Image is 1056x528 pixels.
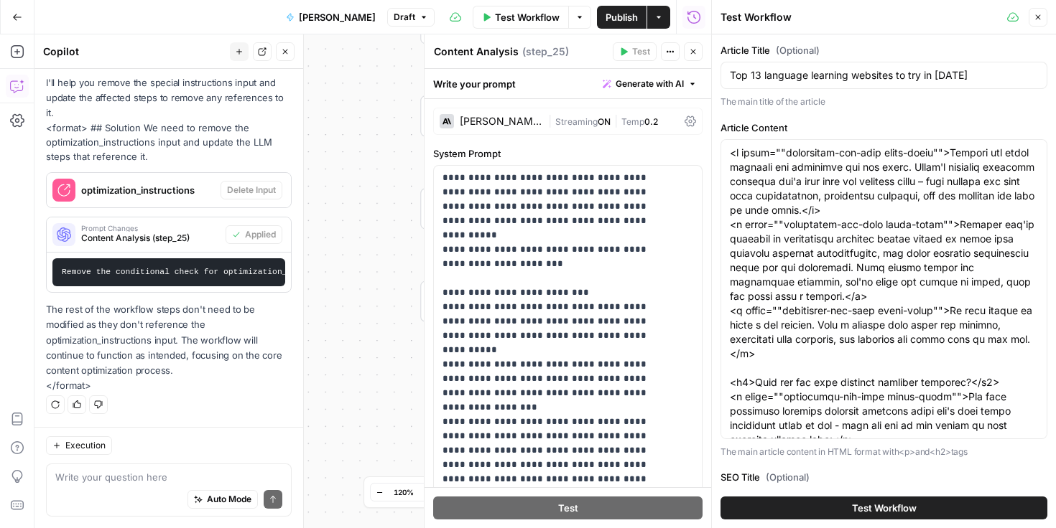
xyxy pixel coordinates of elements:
[187,490,258,509] button: Auto Mode
[425,69,711,98] div: Write your prompt
[207,493,251,506] span: Auto Mode
[46,75,292,121] p: I'll help you remove the special instructions input and update the affected steps to remove any r...
[433,496,703,519] button: Test
[598,116,611,127] span: ON
[616,77,684,90] span: Generate with AI
[394,486,414,498] span: 120%
[460,116,542,126] div: [PERSON_NAME] 4
[81,225,220,232] span: Prompt Changes
[522,44,569,59] span: ( step_25 )
[776,43,820,57] span: (Optional)
[766,470,810,484] span: (Optional)
[558,501,578,515] span: Test
[555,116,598,127] span: Streaming
[621,116,644,127] span: Temp
[227,184,276,197] span: Delete Input
[721,95,1047,109] p: The main title of the article
[495,10,560,24] span: Test Workflow
[721,445,1047,459] p: The main article content in HTML format with <p> and <h2> tags
[613,42,657,61] button: Test
[597,75,703,93] button: Generate with AI
[644,116,658,127] span: 0.2
[721,496,1047,519] button: Test Workflow
[548,113,555,128] span: |
[473,6,568,29] button: Test Workflow
[299,10,376,24] span: [PERSON_NAME]
[277,6,384,29] button: [PERSON_NAME]
[46,436,112,455] button: Execution
[433,146,703,161] label: System Prompt
[434,44,519,59] textarea: Content Analysis
[632,45,650,58] span: Test
[62,268,747,276] code: Remove the conditional check for optimization_instructions in the user message. The prompt should...
[245,228,276,241] span: Applied
[721,43,1047,57] label: Article Title
[81,183,215,197] span: optimization_instructions
[226,225,282,244] button: Applied
[221,181,282,199] button: Delete Input
[721,470,1047,484] label: SEO Title
[46,302,292,378] p: The rest of the workflow steps don't need to be modified as they don't reference the optimization...
[387,8,435,27] button: Draft
[81,232,220,245] span: Content Analysis (step_25)
[721,121,1047,135] label: Article Content
[65,439,106,452] span: Execution
[730,68,1038,82] input: How to Get Started with SEO
[597,6,647,29] button: Publish
[606,10,638,24] span: Publish
[46,75,292,392] div: <format> ## Solution We need to remove the optimization_instructions input and update the LLM ste...
[394,11,415,24] span: Draft
[611,113,621,128] span: |
[852,501,917,515] span: Test Workflow
[43,44,226,59] div: Copilot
